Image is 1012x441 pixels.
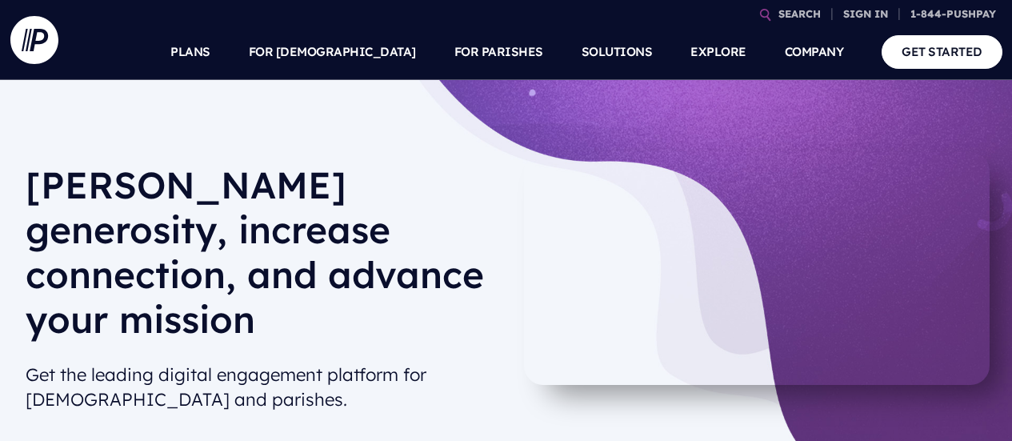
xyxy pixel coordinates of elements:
a: COMPANY [785,24,844,80]
a: GET STARTED [882,35,1002,68]
a: PLANS [170,24,210,80]
a: EXPLORE [690,24,746,80]
a: FOR [DEMOGRAPHIC_DATA] [249,24,416,80]
a: FOR PARISHES [454,24,543,80]
h1: [PERSON_NAME] generosity, increase connection, and advance your mission [26,162,496,355]
a: SOLUTIONS [582,24,653,80]
h2: Get the leading digital engagement platform for [DEMOGRAPHIC_DATA] and parishes. [26,356,496,419]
